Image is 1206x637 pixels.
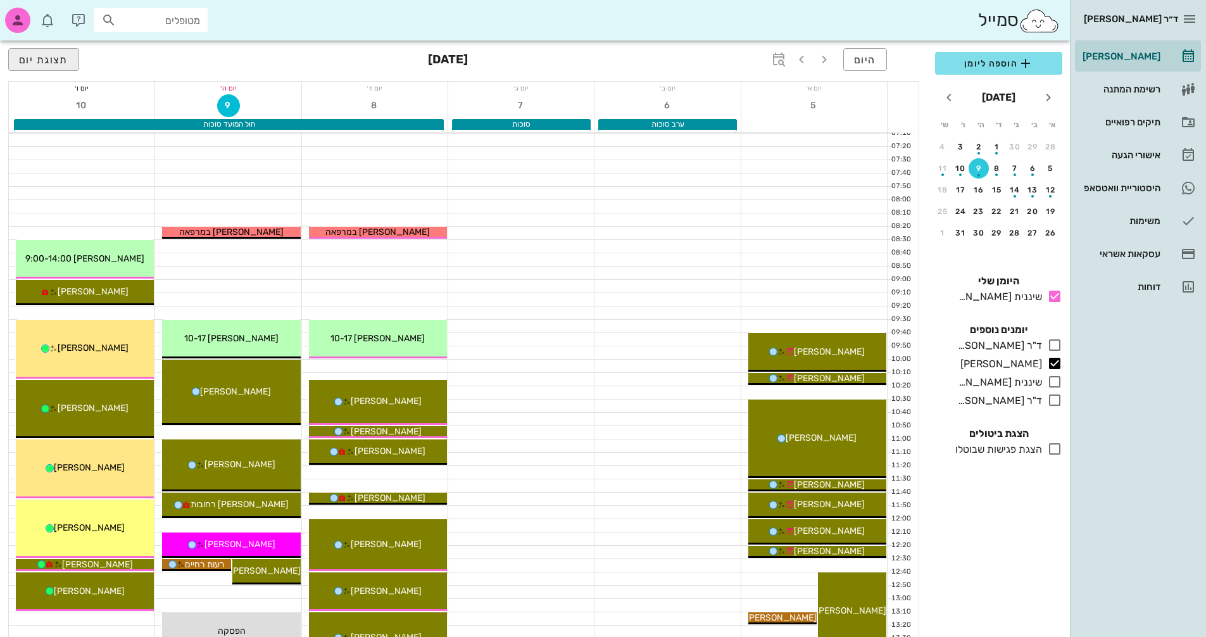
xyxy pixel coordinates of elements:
div: 13 [1023,186,1043,194]
span: [PERSON_NAME] [786,432,857,443]
div: 29 [1023,142,1043,151]
span: [PERSON_NAME] [355,493,425,503]
button: 10 [951,158,971,179]
span: הפסקה [218,626,246,636]
div: 08:20 [888,221,914,232]
span: [PERSON_NAME] 9:00-14:00 [25,253,144,264]
span: חול המועד סוכות [203,120,255,129]
div: 1 [933,229,953,237]
div: 28 [1041,142,1061,151]
button: 5 [803,94,826,117]
span: ערב סוכות [651,120,684,129]
a: [PERSON_NAME] [1075,41,1201,72]
button: 1 [987,137,1007,157]
span: תצוגת יום [19,54,68,66]
button: חודש הבא [938,86,960,109]
div: יום ה׳ [155,82,301,94]
button: 18 [933,180,953,200]
span: 7 [510,100,532,111]
span: [PERSON_NAME] במרפאה [179,227,284,237]
button: 10 [70,94,93,117]
div: 12:00 [888,514,914,524]
button: 9 [217,94,240,117]
div: 14 [1005,186,1025,194]
button: [DATE] [977,85,1021,110]
button: 5 [1041,158,1061,179]
span: [PERSON_NAME] [58,343,129,353]
div: ד"ר [PERSON_NAME] [953,338,1042,353]
button: 14 [1005,180,1025,200]
div: 15 [987,186,1007,194]
span: [PERSON_NAME] [204,539,275,550]
div: 12:30 [888,553,914,564]
div: 07:50 [888,181,914,192]
div: 28 [1005,229,1025,237]
div: 13:00 [888,593,914,604]
button: תצוגת יום [8,48,79,71]
span: [PERSON_NAME] [58,286,129,297]
h3: [DATE] [428,48,468,73]
button: 24 [951,201,971,222]
img: SmileCloud logo [1019,8,1060,34]
div: 7 [1005,164,1025,173]
span: [PERSON_NAME] [54,522,125,533]
span: [PERSON_NAME] [815,605,886,616]
div: 18 [933,186,953,194]
div: הצגת פגישות שבוטלו [950,442,1042,457]
div: 16 [969,186,989,194]
div: אישורי הגעה [1080,150,1160,160]
span: סוכות [512,120,531,129]
button: 8 [363,94,386,117]
button: 31 [951,223,971,243]
div: סמייל [978,7,1060,34]
button: 30 [1005,137,1025,157]
div: 13:10 [888,607,914,617]
th: ד׳ [990,114,1007,136]
span: [PERSON_NAME] [200,386,271,397]
span: [PERSON_NAME] [794,479,865,490]
button: 20 [1023,201,1043,222]
div: שיננית [PERSON_NAME] [953,375,1042,390]
h4: יומנים נוספים [935,322,1062,337]
div: 11:30 [888,474,914,484]
button: 19 [1041,201,1061,222]
span: [PERSON_NAME] [54,462,125,473]
div: 4 [933,142,953,151]
span: [PERSON_NAME] [351,426,422,437]
div: 12:10 [888,527,914,538]
span: 6 [656,100,679,111]
span: [PERSON_NAME] [746,612,817,623]
div: 09:10 [888,287,914,298]
span: [PERSON_NAME] [794,546,865,557]
div: 11:10 [888,447,914,458]
div: 31 [951,229,971,237]
div: יום א׳ [741,82,887,94]
span: [PERSON_NAME] [794,499,865,510]
div: היסטוריית וואטסאפ [1080,183,1160,193]
button: 29 [1023,137,1043,157]
div: 07:40 [888,168,914,179]
a: עסקאות אשראי [1075,239,1201,269]
div: 6 [1023,164,1043,173]
span: רעות רחיים [185,559,225,570]
button: 7 [510,94,532,117]
button: חודש שעבר [1037,86,1060,109]
div: 09:30 [888,314,914,325]
button: 21 [1005,201,1025,222]
button: 28 [1041,137,1061,157]
div: 08:50 [888,261,914,272]
div: 25 [933,207,953,216]
div: [PERSON_NAME] [1080,51,1160,61]
div: 30 [1005,142,1025,151]
span: 8 [363,100,386,111]
span: [PERSON_NAME] [62,559,133,570]
a: משימות [1075,206,1201,236]
a: דוחות [1075,272,1201,302]
div: 10 [951,164,971,173]
div: 19 [1041,207,1061,216]
button: 27 [1023,223,1043,243]
a: היסטוריית וואטסאפ [1075,173,1201,203]
div: 17 [951,186,971,194]
div: 10:00 [888,354,914,365]
button: 6 [656,94,679,117]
